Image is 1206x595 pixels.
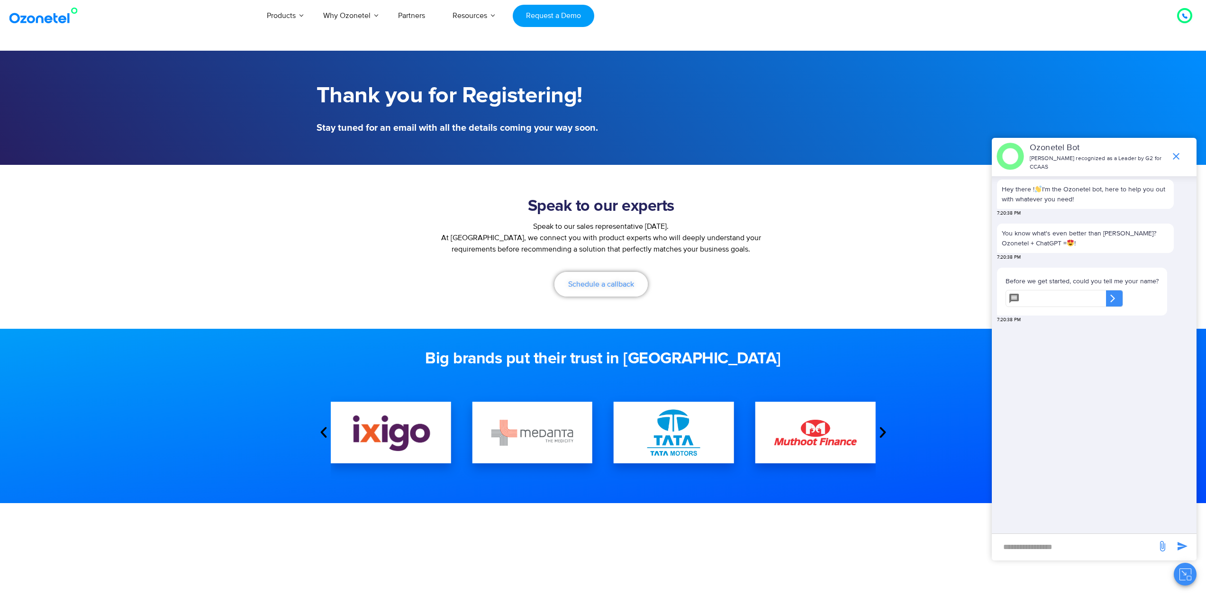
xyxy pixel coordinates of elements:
img: Muthoot-Finance-Logo-PNG [774,420,857,445]
img: 😍 [1067,240,1074,246]
h2: Big brands put their trust in [GEOGRAPHIC_DATA] [317,350,890,369]
span: send message [1153,537,1172,556]
div: Speak to our sales representative [DATE]. [433,221,770,232]
span: 7:20:38 PM [997,316,1021,324]
span: end chat or minimize [1167,147,1186,166]
div: 4 / 16 [331,402,451,463]
h1: Thank you for Registering! [317,83,598,109]
div: 5 / 16 [472,402,592,463]
p: Before we get started, could you tell me your name? [1006,276,1159,286]
div: new-msg-input [997,539,1152,556]
button: Close chat [1174,563,1197,586]
div: Image Carousel [331,383,876,482]
a: Schedule a callback [554,272,648,297]
span: 7:20:38 PM [997,254,1021,261]
span: 7:20:38 PM [997,210,1021,217]
p: Hey there ! I'm the Ozonetel bot, here to help you out with whatever you need! [1002,184,1169,204]
span: Schedule a callback [568,280,634,288]
h5: Stay tuned for an email with all the details coming your way soon. [317,123,598,133]
img: 👋 [1035,186,1042,192]
p: At [GEOGRAPHIC_DATA], we connect you with product experts who will deeply understand your require... [433,232,770,255]
img: medanta [491,420,573,446]
span: send message [1173,537,1192,556]
a: Request a Demo [513,5,594,27]
div: 6 / 16 [614,402,734,463]
img: Ixigo [350,413,432,452]
p: [PERSON_NAME] recognized as a Leader by G2 for CCAAS [1030,154,1166,171]
img: header [997,143,1024,170]
p: Ozonetel Bot [1030,142,1166,154]
img: Tata Motors [633,391,715,474]
p: You know what's even better than [PERSON_NAME]? Ozonetel + ChatGPT = ! [1002,228,1169,248]
div: 7 / 16 [755,402,876,463]
h2: Speak to our experts [433,197,770,216]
